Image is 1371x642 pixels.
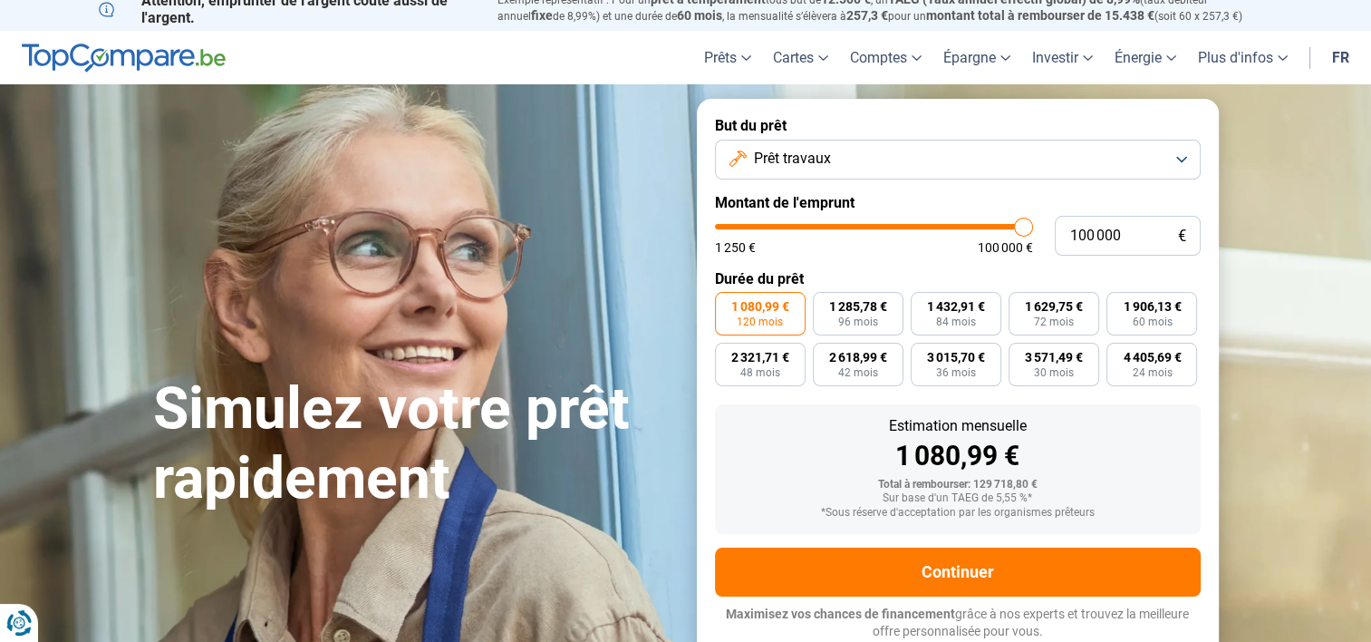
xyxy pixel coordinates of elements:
span: 72 mois [1034,316,1074,327]
a: Épargne [932,31,1021,84]
span: 36 mois [936,367,976,378]
span: montant total à rembourser de 15.438 € [926,8,1154,23]
span: 60 mois [677,8,722,23]
span: 96 mois [838,316,878,327]
span: 257,3 € [846,8,888,23]
a: Plus d'infos [1187,31,1299,84]
label: Montant de l'emprunt [715,194,1201,211]
button: Prêt travaux [715,140,1201,180]
span: € [1178,229,1186,244]
span: 48 mois [740,367,780,378]
a: Cartes [762,31,839,84]
div: Total à rembourser: 129 718,80 € [729,479,1186,491]
span: 120 mois [737,316,783,327]
a: Investir [1021,31,1104,84]
p: grâce à nos experts et trouvez la meilleure offre personnalisée pour vous. [715,606,1201,641]
span: 4 405,69 € [1123,351,1181,364]
div: *Sous réserve d'acceptation par les organismes prêteurs [729,507,1186,520]
div: 1 080,99 € [729,443,1186,470]
a: Comptes [839,31,932,84]
a: Énergie [1104,31,1187,84]
span: 1 250 € [715,241,756,254]
div: Estimation mensuelle [729,419,1186,433]
span: 1 629,75 € [1025,300,1083,313]
button: Continuer [715,548,1201,597]
label: But du prêt [715,117,1201,134]
span: 100 000 € [978,241,1033,254]
img: TopCompare [22,44,226,73]
span: 3 015,70 € [927,351,985,364]
span: 1 906,13 € [1123,300,1181,313]
span: fixe [531,8,553,23]
label: Durée du prêt [715,270,1201,287]
a: fr [1321,31,1360,84]
span: 1 080,99 € [731,300,789,313]
span: 1 285,78 € [829,300,887,313]
span: 3 571,49 € [1025,351,1083,364]
a: Prêts [693,31,762,84]
h1: Simulez votre prêt rapidement [153,374,675,514]
span: 30 mois [1034,367,1074,378]
span: Maximisez vos chances de financement [726,607,955,621]
span: 2 618,99 € [829,351,887,364]
span: 1 432,91 € [927,300,985,313]
span: 84 mois [936,316,976,327]
span: 42 mois [838,367,878,378]
span: 2 321,71 € [731,351,789,364]
div: Sur base d'un TAEG de 5,55 %* [729,492,1186,505]
span: 24 mois [1132,367,1172,378]
span: 60 mois [1132,316,1172,327]
span: Prêt travaux [754,149,831,169]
